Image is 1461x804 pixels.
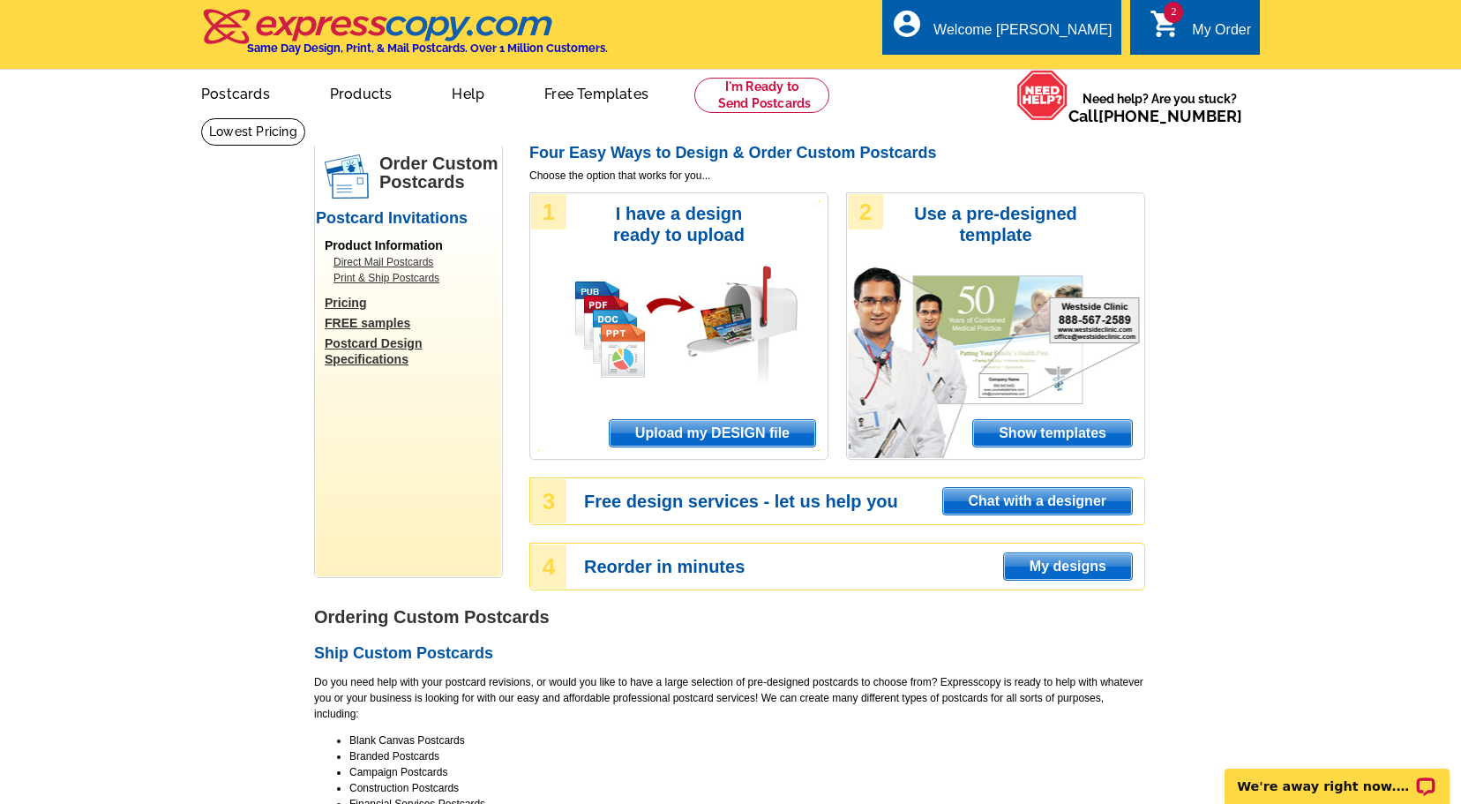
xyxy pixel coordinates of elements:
a: Postcards [173,71,298,113]
span: Show templates [973,420,1132,447]
div: Welcome [PERSON_NAME] [933,22,1112,47]
h1: Order Custom Postcards [379,154,501,192]
strong: Ordering Custom Postcards [314,607,550,627]
span: My designs [1004,553,1132,580]
a: Pricing [325,295,501,311]
a: Products [302,71,421,113]
i: account_circle [891,8,923,40]
div: 2 [848,194,883,229]
span: Call [1068,107,1242,125]
a: Help [423,71,513,113]
span: Choose the option that works for you... [529,168,1145,184]
a: Upload my DESIGN file [609,419,816,447]
h3: Use a pre-designed template [905,203,1086,245]
a: Direct Mail Postcards [333,254,492,270]
a: [PHONE_NUMBER] [1098,107,1242,125]
a: Same Day Design, Print, & Mail Postcards. Over 1 Million Customers. [201,21,608,55]
img: postcards.png [325,154,369,199]
span: Chat with a designer [943,488,1132,515]
li: Branded Postcards [349,748,1145,764]
span: 2 [1164,2,1183,23]
h2: Four Easy Ways to Design & Order Custom Postcards [529,144,1145,163]
li: Construction Postcards [349,780,1145,796]
i: shopping_cart [1150,8,1181,40]
div: 4 [531,545,566,589]
a: Show templates [972,419,1133,447]
li: Blank Canvas Postcards [349,733,1145,748]
div: 3 [531,479,566,523]
iframe: LiveChat chat widget [1213,748,1461,804]
div: 1 [531,194,566,229]
p: Do you need help with your postcard revisions, or would you like to have a large selection of pre... [314,674,1145,722]
h2: Postcard Invitations [316,209,501,229]
li: Campaign Postcards [349,764,1145,780]
a: Free Templates [516,71,677,113]
a: FREE samples [325,315,501,331]
span: Product Information [325,238,443,252]
span: Upload my DESIGN file [610,420,815,447]
a: Postcard Design Specifications [325,335,501,367]
h2: Ship Custom Postcards [314,644,1145,664]
a: My designs [1003,552,1133,581]
a: 2 shopping_cart My Order [1150,19,1251,41]
a: Chat with a designer [942,487,1133,515]
div: My Order [1192,22,1251,47]
a: Print & Ship Postcards [333,270,492,286]
span: Need help? Are you stuck? [1068,90,1251,125]
h3: I have a design ready to upload [588,203,769,245]
h4: Same Day Design, Print, & Mail Postcards. Over 1 Million Customers. [247,41,608,55]
h3: Reorder in minutes [584,559,1143,575]
h3: Free design services - let us help you [584,493,1143,509]
img: help [1016,70,1068,121]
